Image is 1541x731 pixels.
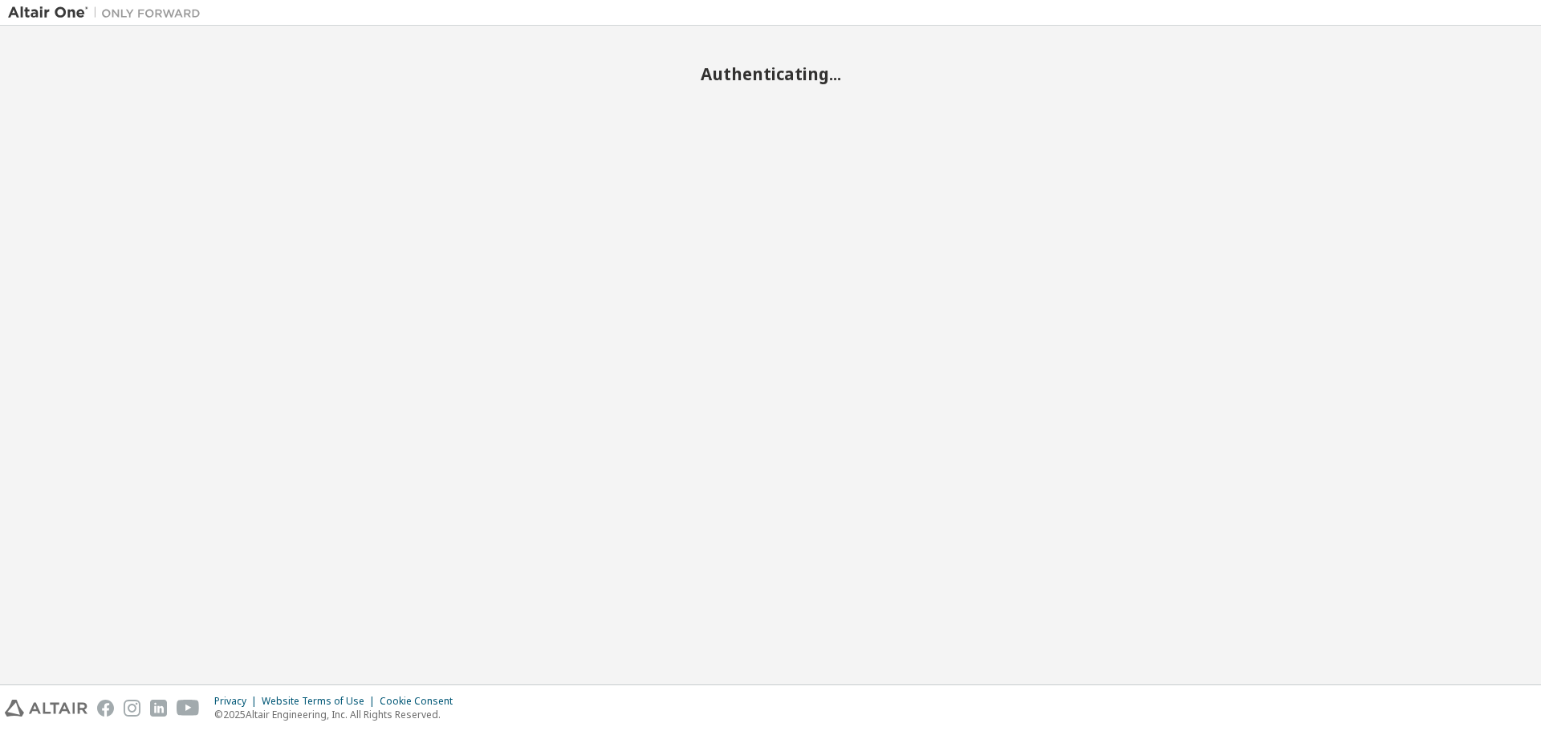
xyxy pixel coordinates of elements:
div: Cookie Consent [380,695,462,708]
div: Website Terms of Use [262,695,380,708]
img: linkedin.svg [150,700,167,717]
img: youtube.svg [177,700,200,717]
img: altair_logo.svg [5,700,87,717]
h2: Authenticating... [8,63,1533,84]
p: © 2025 Altair Engineering, Inc. All Rights Reserved. [214,708,462,721]
img: Altair One [8,5,209,21]
img: instagram.svg [124,700,140,717]
div: Privacy [214,695,262,708]
img: facebook.svg [97,700,114,717]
